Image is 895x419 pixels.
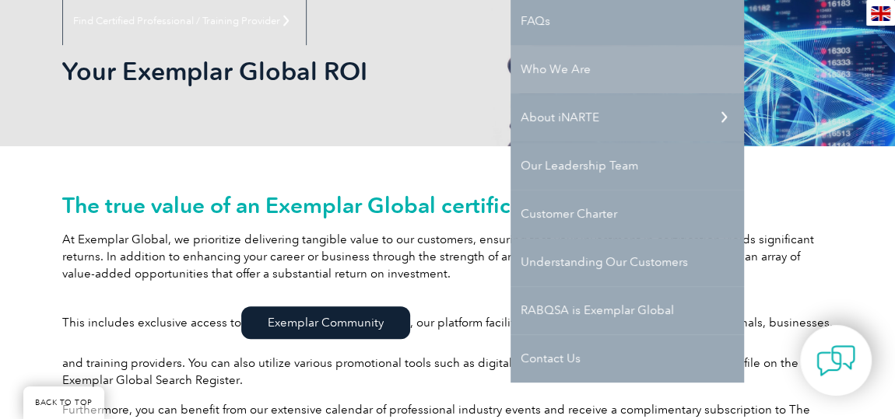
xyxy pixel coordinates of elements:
a: Exemplar Community [241,306,410,339]
a: RABQSA is Exemplar Global [511,286,744,334]
a: Contact Us [511,334,744,382]
p: At Exemplar Global, we prioritize delivering tangible value to our customers, ensuring that your ... [62,231,833,282]
img: contact-chat.png [816,341,855,380]
a: Customer Charter [511,190,744,238]
a: BACK TO TOP [23,386,104,419]
img: en [871,6,890,21]
h2: The true value of an Exemplar Global certification [62,193,833,218]
a: About iNARTE [511,93,744,141]
h2: Your Exemplar Global ROI [62,59,602,84]
a: Understanding Our Customers [511,238,744,286]
p: This includes exclusive access to , our platform facilitating connections with auditors, professi... [62,295,833,389]
a: Who We Are [511,45,744,93]
a: Our Leadership Team [511,141,744,190]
